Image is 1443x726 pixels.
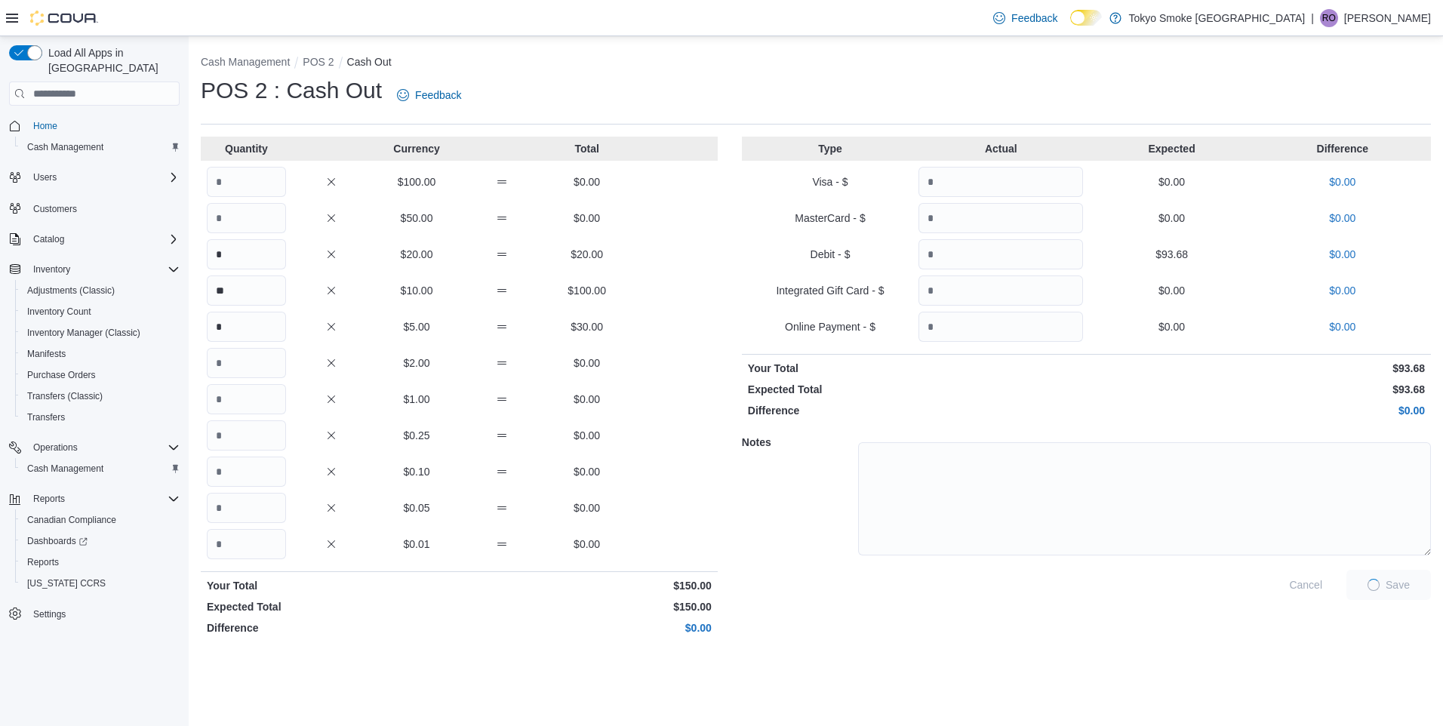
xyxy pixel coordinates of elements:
span: Reports [27,556,59,568]
span: RO [1322,9,1336,27]
a: Manifests [21,345,72,363]
p: $0.00 [547,211,626,226]
input: Quantity [918,203,1083,233]
p: $10.00 [377,283,457,298]
p: Actual [918,141,1083,156]
button: LoadingSave [1346,570,1431,600]
span: Settings [27,604,180,623]
button: Settings [3,603,186,625]
span: Inventory [27,260,180,278]
p: $0.00 [1089,174,1254,189]
input: Quantity [207,457,286,487]
span: Users [33,171,57,183]
a: Inventory Manager (Classic) [21,324,146,342]
p: $0.00 [547,537,626,552]
p: $0.00 [547,355,626,371]
p: $0.00 [547,464,626,479]
button: Users [27,168,63,186]
span: Users [27,168,180,186]
a: Adjustments (Classic) [21,281,121,300]
p: $150.00 [462,578,711,593]
span: Inventory [33,263,70,275]
p: MasterCard - $ [748,211,912,226]
button: Catalog [3,229,186,250]
p: $2.00 [377,355,457,371]
p: Difference [748,403,1084,418]
p: $93.68 [1089,361,1425,376]
p: Online Payment - $ [748,319,912,334]
input: Quantity [918,239,1083,269]
p: Currency [377,141,457,156]
button: Adjustments (Classic) [15,280,186,301]
p: Expected Total [207,599,456,614]
input: Quantity [207,384,286,414]
span: Catalog [33,233,64,245]
button: Inventory [3,259,186,280]
a: Purchase Orders [21,366,102,384]
input: Quantity [207,312,286,342]
a: Transfers [21,408,71,426]
span: Dashboards [21,532,180,550]
p: $0.00 [547,500,626,515]
p: $0.00 [1260,211,1425,226]
p: $100.00 [377,174,457,189]
a: Cash Management [21,138,109,156]
img: Cova [30,11,98,26]
a: Home [27,117,63,135]
button: Canadian Compliance [15,509,186,531]
button: Cash Out [347,56,392,68]
span: Cash Management [27,463,103,475]
p: $0.00 [1260,174,1425,189]
button: Home [3,115,186,137]
p: $150.00 [462,599,711,614]
button: Users [3,167,186,188]
button: Inventory Count [15,301,186,322]
a: Dashboards [15,531,186,552]
p: $0.10 [377,464,457,479]
p: $30.00 [547,319,626,334]
nav: Complex example [9,109,180,664]
span: [US_STATE] CCRS [27,577,106,589]
p: Expected Total [748,382,1084,397]
span: Reports [33,493,65,505]
span: Reports [27,490,180,508]
span: Operations [27,438,180,457]
button: Operations [3,437,186,458]
span: Transfers (Classic) [27,390,103,402]
span: Transfers [21,408,180,426]
span: Purchase Orders [21,366,180,384]
button: POS 2 [303,56,334,68]
p: Tokyo Smoke [GEOGRAPHIC_DATA] [1129,9,1306,27]
button: Manifests [15,343,186,365]
input: Quantity [207,275,286,306]
a: Feedback [987,3,1063,33]
span: Load All Apps in [GEOGRAPHIC_DATA] [42,45,180,75]
p: $93.68 [1089,382,1425,397]
span: Feedback [415,88,461,103]
div: Raina Olson [1320,9,1338,27]
p: $0.00 [462,620,711,635]
p: Difference [207,620,456,635]
p: $0.00 [547,174,626,189]
button: Cancel [1283,570,1328,600]
button: Reports [27,490,71,508]
p: $0.00 [1089,403,1425,418]
span: Feedback [1011,11,1057,26]
span: Cash Management [21,138,180,156]
button: Catalog [27,230,70,248]
input: Quantity [207,529,286,559]
p: $0.01 [377,537,457,552]
input: Quantity [207,167,286,197]
button: Inventory Manager (Classic) [15,322,186,343]
p: $20.00 [547,247,626,262]
input: Quantity [918,275,1083,306]
a: Settings [27,605,72,623]
span: Home [33,120,57,132]
p: Quantity [207,141,286,156]
p: $0.05 [377,500,457,515]
p: $0.00 [1260,319,1425,334]
span: Transfers [27,411,65,423]
input: Quantity [207,348,286,378]
p: $1.00 [377,392,457,407]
